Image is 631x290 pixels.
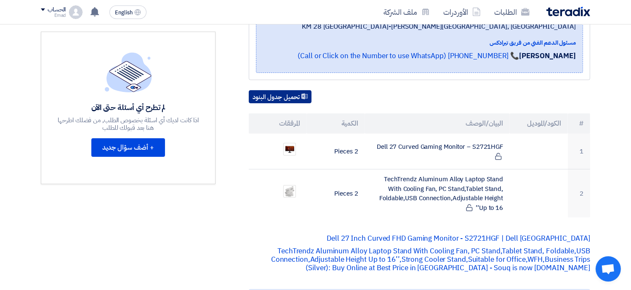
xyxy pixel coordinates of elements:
[487,2,536,22] a: الطلبات
[568,113,590,134] th: #
[327,233,590,244] a: Dell 27 Inch Curved FHD Gaming Monitor - S2721HGF | Dell [GEOGRAPHIC_DATA]
[568,169,590,218] td: 2
[69,5,83,19] img: profile_test.png
[271,246,590,273] a: TechTrendz Aluminum Alloy Laptop Stand With Cooling Fan, PC Stand,Tablet Stand, Foldable,USB Conn...
[546,7,590,16] img: Teradix logo
[109,5,146,19] button: English
[596,256,621,282] div: Open chat
[263,38,576,47] div: مسئول الدعم الفني من فريق تيرادكس
[249,90,312,104] button: تحميل جدول البنود
[307,169,365,218] td: 2 Pieces
[48,6,66,13] div: الحساب
[365,113,510,134] th: البيان/الوصف
[510,113,568,134] th: الكود/الموديل
[115,10,133,16] span: English
[91,138,165,157] button: + أضف سؤال جديد
[249,113,307,134] th: المرفقات
[298,51,519,61] a: 📞 [PHONE_NUMBER] (Call or Click on the Number to use WhatsApp)
[377,2,437,22] a: ملف الشركة
[41,13,66,18] div: Emad
[519,51,576,61] strong: [PERSON_NAME]
[437,2,487,22] a: الأوردرات
[307,134,365,169] td: 2 Pieces
[284,185,296,198] img: Holder_1757684737624.png
[568,134,590,169] td: 1
[105,52,152,92] img: empty_state_list.svg
[284,145,296,154] img: Dell_1757684766049.png
[57,102,200,112] div: لم تطرح أي أسئلة حتى الآن
[365,169,510,218] td: TechTrendz Aluminum Alloy Laptop Stand With Cooling Fan, PC Stand,Tablet Stand, Foldable,USB Conn...
[365,134,510,169] td: Dell 27 Curved Gaming Monitor – S2721HGF
[57,116,200,132] div: اذا كانت لديك أي اسئلة بخصوص الطلب, من فضلك اطرحها هنا بعد قبولك للطلب
[307,113,365,134] th: الكمية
